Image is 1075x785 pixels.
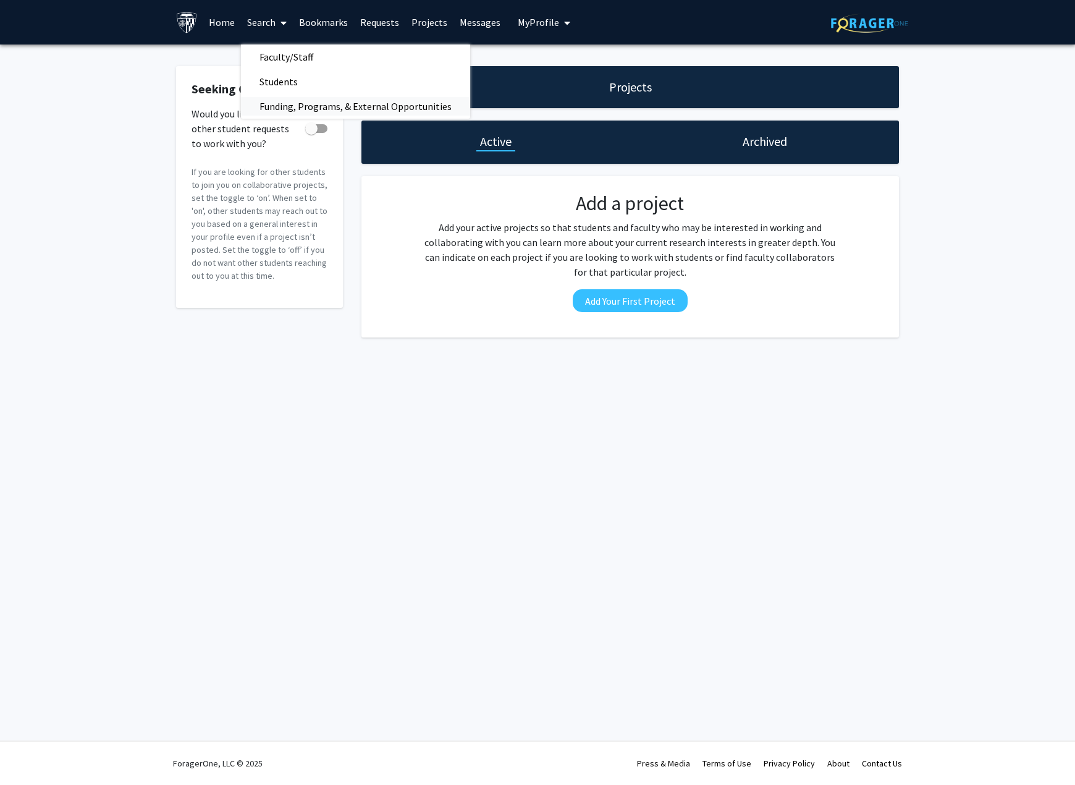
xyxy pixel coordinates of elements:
[609,78,652,96] h1: Projects
[241,48,470,66] a: Faculty/Staff
[192,106,300,151] span: Would you like to receive other student requests to work with you?
[573,289,688,312] button: Add Your First Project
[702,758,751,769] a: Terms of Use
[354,1,405,44] a: Requests
[480,133,512,150] h1: Active
[421,192,840,215] h2: Add a project
[831,14,908,33] img: ForagerOne Logo
[173,742,263,785] div: ForagerOne, LLC © 2025
[192,166,327,282] p: If you are looking for other students to join you on collaborative projects, set the toggle to ‘o...
[453,1,507,44] a: Messages
[241,69,316,94] span: Students
[241,45,332,69] span: Faculty/Staff
[293,1,354,44] a: Bookmarks
[421,220,840,279] p: Add your active projects so that students and faculty who may be interested in working and collab...
[827,758,849,769] a: About
[176,12,198,33] img: Johns Hopkins University Logo
[764,758,815,769] a: Privacy Policy
[637,758,690,769] a: Press & Media
[241,1,293,44] a: Search
[241,97,470,116] a: Funding, Programs, & External Opportunities
[518,16,559,28] span: My Profile
[203,1,241,44] a: Home
[862,758,902,769] a: Contact Us
[192,82,327,96] h2: Seeking Collaborators?
[9,729,53,776] iframe: Chat
[241,72,470,91] a: Students
[241,94,470,119] span: Funding, Programs, & External Opportunities
[743,133,787,150] h1: Archived
[405,1,453,44] a: Projects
